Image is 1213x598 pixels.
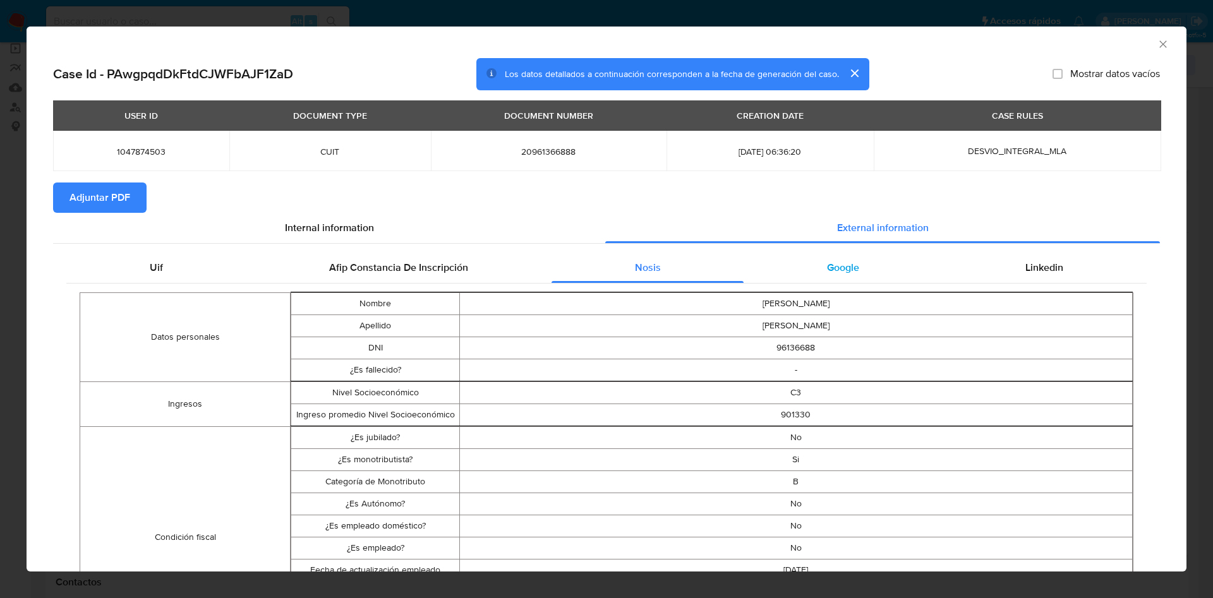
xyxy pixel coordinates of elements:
[285,220,374,235] span: Internal information
[682,146,859,157] span: [DATE] 06:36:20
[446,146,651,157] span: 20961366888
[827,260,859,275] span: Google
[635,260,661,275] span: Nosis
[1070,68,1160,80] span: Mostrar datos vacíos
[837,220,929,235] span: External information
[80,381,291,426] td: Ingresos
[497,105,601,126] div: DOCUMENT NUMBER
[459,359,1132,381] td: -
[459,337,1132,359] td: 96136688
[68,146,214,157] span: 1047874503
[150,260,163,275] span: Uif
[505,68,839,80] span: Los datos detallados a continuación corresponden a la fecha de generación del caso.
[117,105,166,126] div: USER ID
[291,381,459,404] td: Nivel Socioeconómico
[459,314,1132,337] td: [PERSON_NAME]
[1157,38,1168,49] button: Cerrar ventana
[291,515,459,537] td: ¿Es empleado doméstico?
[329,260,468,275] span: Afip Constancia De Inscripción
[459,292,1132,314] td: [PERSON_NAME]
[80,292,291,381] td: Datos personales
[69,184,130,212] span: Adjuntar PDF
[1025,260,1063,275] span: Linkedin
[291,493,459,515] td: ¿Es Autónomo?
[291,470,459,493] td: Categoría de Monotributo
[459,381,1132,404] td: C3
[53,66,293,82] h2: Case Id - PAwgpqdDkFtdCJWFbAJF1ZaD
[459,404,1132,426] td: 901330
[244,146,416,157] span: CUIT
[291,404,459,426] td: Ingreso promedio Nivel Socioeconómico
[984,105,1051,126] div: CASE RULES
[291,292,459,314] td: Nombre
[968,145,1066,157] span: DESVIO_INTEGRAL_MLA
[459,470,1132,493] td: B
[459,537,1132,559] td: No
[53,213,1160,243] div: Detailed info
[459,426,1132,448] td: No
[53,182,147,213] button: Adjuntar PDF
[291,537,459,559] td: ¿Es empleado?
[291,314,459,337] td: Apellido
[459,515,1132,537] td: No
[291,359,459,381] td: ¿Es fallecido?
[1053,69,1063,79] input: Mostrar datos vacíos
[291,448,459,470] td: ¿Es monotributista?
[839,58,869,88] button: cerrar
[291,559,459,581] td: Fecha de actualización empleado
[27,27,1186,571] div: closure-recommendation-modal
[291,337,459,359] td: DNI
[729,105,811,126] div: CREATION DATE
[459,559,1132,581] td: [DATE]
[459,493,1132,515] td: No
[291,426,459,448] td: ¿Es jubilado?
[286,105,375,126] div: DOCUMENT TYPE
[459,448,1132,470] td: Si
[66,253,1147,283] div: Detailed external info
